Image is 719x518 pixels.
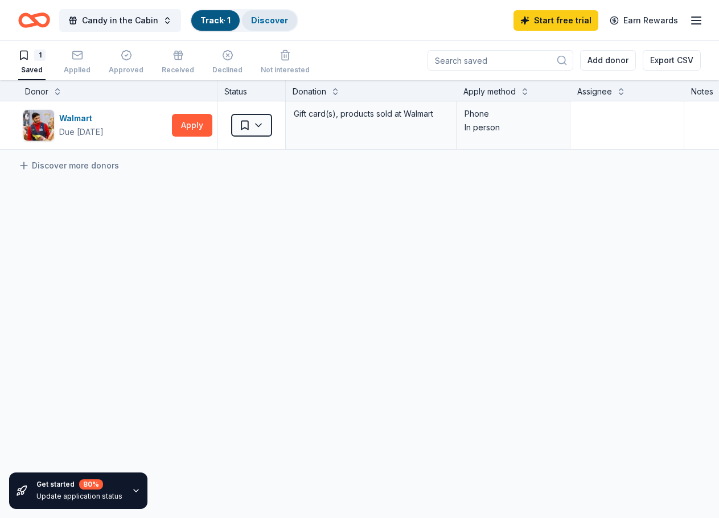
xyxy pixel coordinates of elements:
div: Applied [64,65,91,75]
button: Export CSV [643,50,701,71]
div: Apply method [463,85,516,98]
button: Add donor [580,50,636,71]
button: Apply [172,114,212,137]
button: Approved [109,45,143,80]
div: Update application status [36,492,122,501]
a: Discover more donors [18,159,119,172]
button: Declined [212,45,243,80]
div: Approved [109,65,143,75]
div: Phone [465,107,562,121]
button: Not interested [261,45,310,80]
div: Saved [18,65,46,75]
button: Image for WalmartWalmartDue [DATE] [23,109,167,141]
div: Assignee [577,85,612,98]
div: In person [465,121,562,134]
img: Image for Walmart [23,110,54,141]
span: Candy in the Cabin [82,14,158,27]
button: Applied [64,45,91,80]
div: Declined [212,65,243,75]
a: Track· 1 [200,15,231,25]
a: Discover [251,15,288,25]
div: Received [162,65,194,75]
a: Start free trial [513,10,598,31]
div: Status [217,80,286,101]
div: Donation [293,85,326,98]
div: Gift card(s), products sold at Walmart [293,106,449,122]
div: Walmart [59,112,104,125]
div: Due [DATE] [59,125,104,139]
input: Search saved [428,50,573,71]
a: Earn Rewards [603,10,685,31]
div: Not interested [261,65,310,75]
a: Home [18,7,50,34]
button: 1Saved [18,45,46,80]
button: Candy in the Cabin [59,9,181,32]
div: Get started [36,479,122,490]
button: Track· 1Discover [190,9,298,32]
div: Notes [691,85,713,98]
button: Received [162,45,194,80]
div: Donor [25,85,48,98]
div: 1 [34,50,46,61]
div: 80 % [79,479,103,490]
